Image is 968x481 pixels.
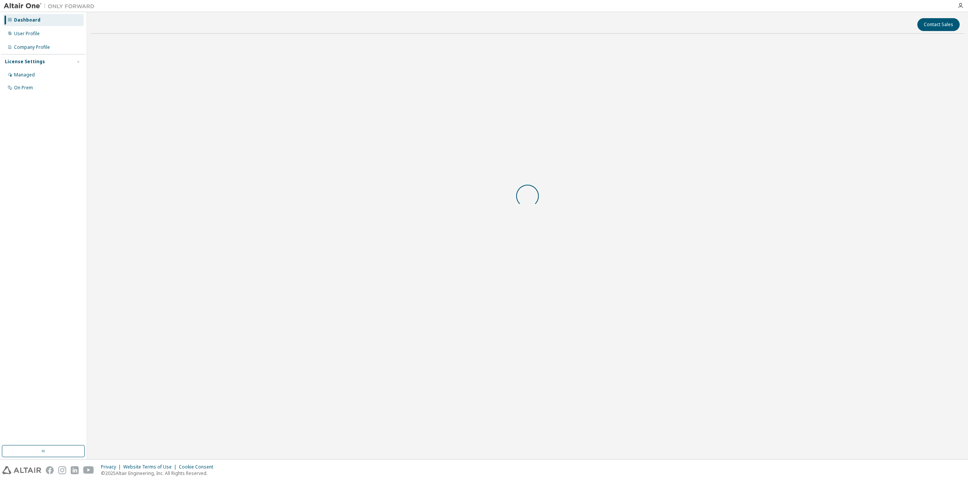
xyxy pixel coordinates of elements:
img: facebook.svg [46,466,54,474]
img: instagram.svg [58,466,66,474]
img: linkedin.svg [71,466,79,474]
img: altair_logo.svg [2,466,41,474]
img: Altair One [4,2,98,10]
div: Managed [14,72,35,78]
div: License Settings [5,59,45,65]
div: Dashboard [14,17,40,23]
button: Contact Sales [917,18,960,31]
div: Company Profile [14,44,50,50]
div: On Prem [14,85,33,91]
img: youtube.svg [83,466,94,474]
div: Website Terms of Use [123,464,179,470]
div: User Profile [14,31,40,37]
div: Privacy [101,464,123,470]
div: Cookie Consent [179,464,218,470]
p: © 2025 Altair Engineering, Inc. All Rights Reserved. [101,470,218,476]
